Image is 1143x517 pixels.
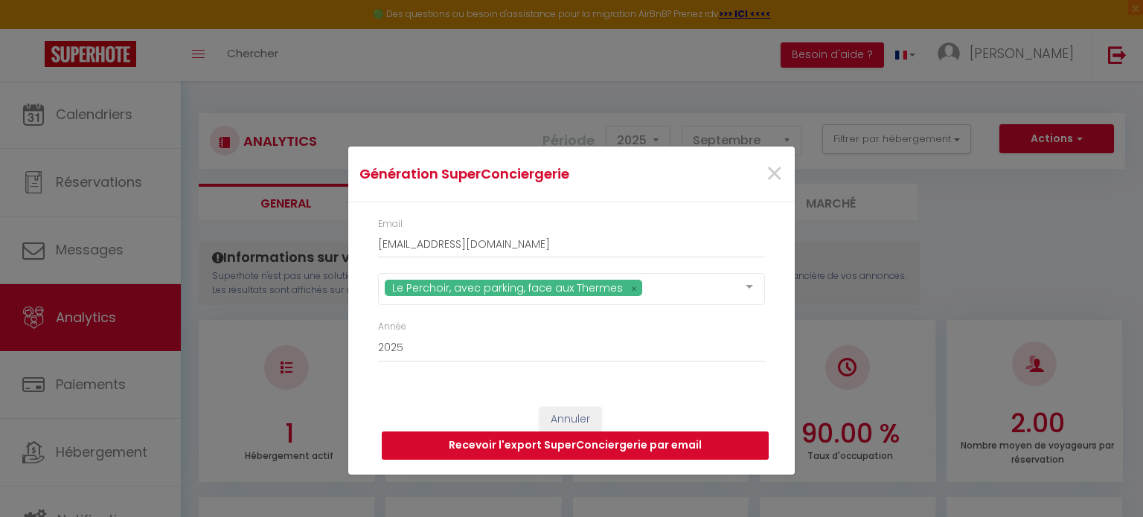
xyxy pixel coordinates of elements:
[765,158,784,190] button: Close
[382,431,769,460] button: Recevoir l'export SuperConciergerie par email
[378,217,403,231] label: Email
[359,164,635,184] h4: Génération SuperConciergerie
[540,407,601,432] button: Annuler
[392,280,623,295] span: Le Perchoir, avec parking, face aux Thermes
[378,320,406,334] label: Année
[765,152,784,196] span: ×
